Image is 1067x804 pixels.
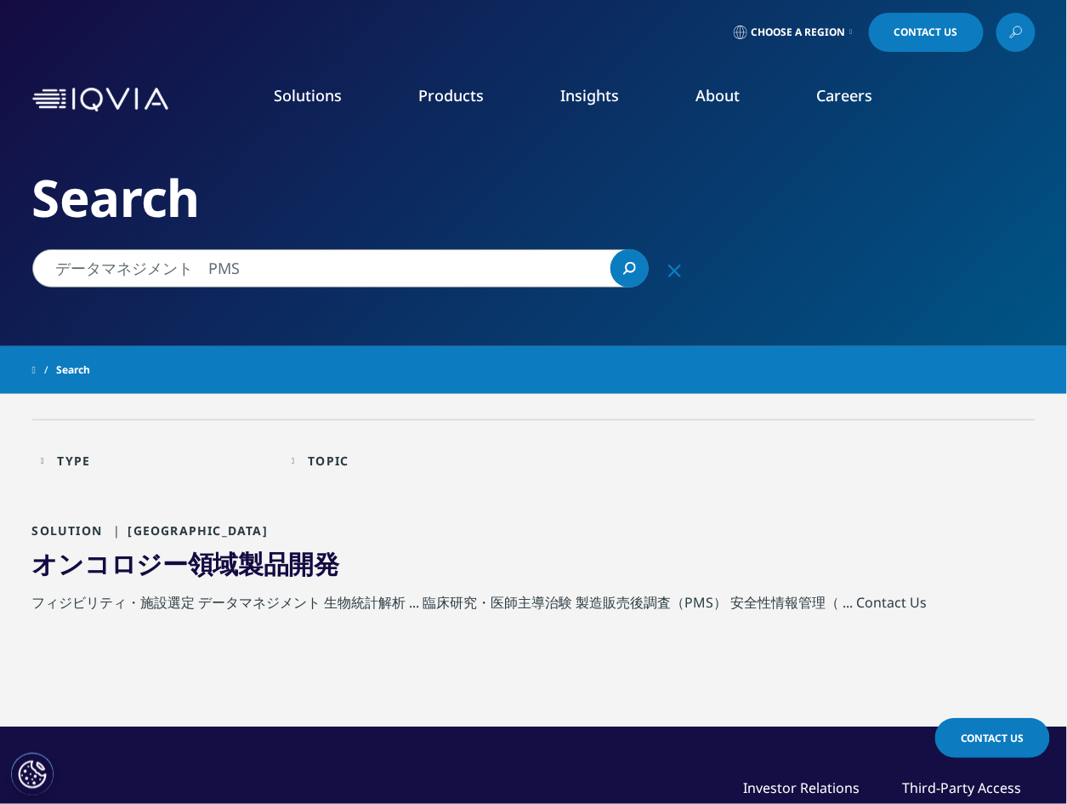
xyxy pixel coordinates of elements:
svg: Clear [668,265,681,277]
span: Contact Us [961,731,1024,745]
span: [GEOGRAPHIC_DATA] [106,522,268,539]
a: About [696,85,741,105]
input: 検索する [32,249,649,288]
a: Careers [817,85,873,105]
a: オンコロジー領域製品開発 [32,546,339,581]
a: Contact Us [869,13,984,52]
h2: Search [32,166,1036,230]
a: Investor Relations [744,778,860,797]
a: Contact Us [935,718,1050,758]
nav: Primary [175,60,1036,140]
div: をクリア [655,249,695,290]
svg: Search [623,262,636,275]
a: Insights [561,85,620,105]
a: Solutions [275,85,343,105]
span: Search [56,355,90,385]
button: Cookie 設定 [11,753,54,795]
span: Contact Us [894,27,958,37]
span: Choose a Region [752,26,846,39]
div: Topic facet. [308,453,349,469]
div: Type facet. [57,453,90,469]
a: Third-Party Access [903,778,1022,797]
a: Products [419,85,485,105]
span: Solution [32,522,103,539]
div: フィジビリティ・施設選定 データマネジメント 生物統計解析 ... 臨床研究・医師主導治験 製造販売後調査（PMS） 安全性情報管理（ ... Contact Us [32,590,1036,624]
a: 検索する [610,249,649,288]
